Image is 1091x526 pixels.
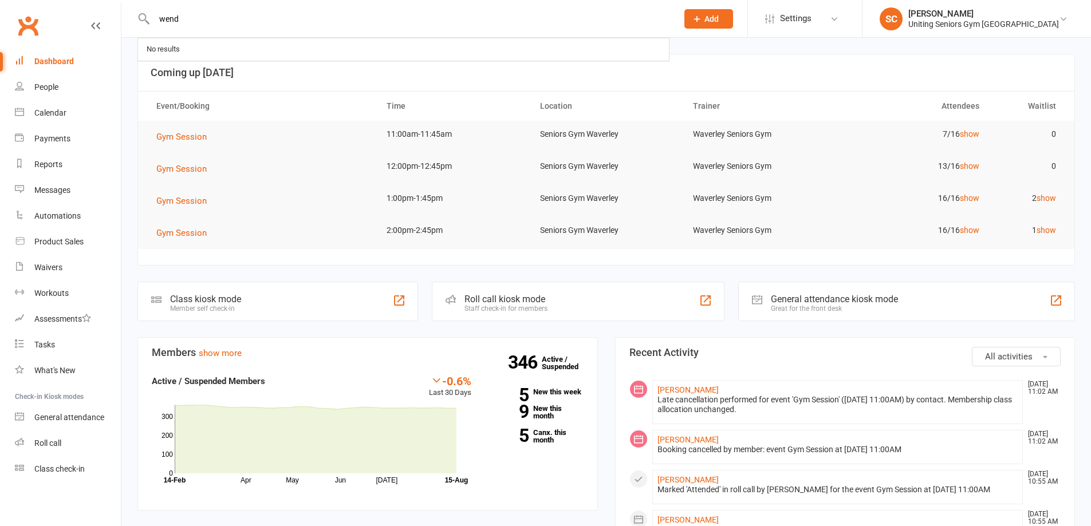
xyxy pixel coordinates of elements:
[376,92,530,121] th: Time
[146,92,376,121] th: Event/Booking
[34,57,74,66] div: Dashboard
[836,217,990,244] td: 16/16
[908,19,1059,29] div: Uniting Seniors Gym [GEOGRAPHIC_DATA]
[657,515,719,524] a: [PERSON_NAME]
[683,217,836,244] td: Waverley Seniors Gym
[152,376,265,386] strong: Active / Suspended Members
[15,456,121,482] a: Class kiosk mode
[990,153,1066,180] td: 0
[34,340,55,349] div: Tasks
[542,347,592,379] a: 346Active / Suspended
[489,429,584,444] a: 5Canx. this month
[34,237,84,246] div: Product Sales
[34,160,62,169] div: Reports
[15,177,121,203] a: Messages
[15,49,121,74] a: Dashboard
[376,185,530,212] td: 1:00pm-1:45pm
[151,11,669,27] input: Search...
[156,164,207,174] span: Gym Session
[34,82,58,92] div: People
[170,294,241,304] div: Class kiosk mode
[156,196,207,206] span: Gym Session
[530,153,683,180] td: Seniors Gym Waverley
[1037,193,1056,203] a: show
[908,9,1059,19] div: [PERSON_NAME]
[489,403,529,420] strong: 9
[780,6,812,31] span: Settings
[990,121,1066,148] td: 0
[156,226,215,240] button: Gym Session
[464,304,548,313] div: Staff check-in for members
[836,153,990,180] td: 13/16
[1022,381,1060,396] time: [DATE] 11:02 AM
[960,193,979,203] a: show
[199,348,242,358] a: show more
[960,161,979,171] a: show
[1022,470,1060,485] time: [DATE] 10:55 AM
[657,485,1018,495] div: Marked 'Attended' in roll call by [PERSON_NAME] for the event Gym Session at [DATE] 11:00AM
[34,185,70,195] div: Messages
[170,304,241,313] div: Member self check-in
[1022,430,1060,445] time: [DATE] 11:02 AM
[156,194,215,208] button: Gym Session
[34,134,70,143] div: Payments
[1022,511,1060,525] time: [DATE] 10:55 AM
[376,121,530,148] td: 11:00am-11:45am
[530,92,683,121] th: Location
[771,304,898,313] div: Great for the front desk
[990,217,1066,244] td: 1
[15,405,121,430] a: General attendance kiosk mode
[34,108,66,117] div: Calendar
[985,351,1033,362] span: All activities
[156,130,215,144] button: Gym Session
[34,464,85,473] div: Class check-in
[152,347,584,358] h3: Members
[489,405,584,420] a: 9New this month
[14,11,42,40] a: Clubworx
[429,374,471,399] div: Last 30 Days
[1037,226,1056,235] a: show
[151,67,1062,78] h3: Coming up [DATE]
[990,185,1066,212] td: 2
[629,347,1061,358] h3: Recent Activity
[15,229,121,255] a: Product Sales
[15,430,121,456] a: Roll call
[530,217,683,244] td: Seniors Gym Waverley
[489,386,529,404] strong: 5
[836,185,990,212] td: 16/16
[960,129,979,139] a: show
[34,413,104,422] div: General attendance
[683,121,836,148] td: Waverley Seniors Gym
[657,445,1018,454] div: Booking cancelled by member: event Gym Session at [DATE] 11:00AM
[34,314,91,323] div: Assessments
[489,427,529,444] strong: 5
[657,475,719,484] a: [PERSON_NAME]
[960,226,979,235] a: show
[684,9,733,29] button: Add
[15,100,121,126] a: Calendar
[15,255,121,280] a: Waivers
[15,203,121,229] a: Automations
[34,438,61,448] div: Roll call
[657,385,719,394] a: [PERSON_NAME]
[156,162,215,176] button: Gym Session
[683,92,836,121] th: Trainer
[376,153,530,180] td: 12:00pm-12:45pm
[683,153,836,180] td: Waverley Seniors Gym
[704,14,719,23] span: Add
[972,347,1061,366] button: All activities
[836,92,990,121] th: Attendees
[15,306,121,332] a: Assessments
[530,121,683,148] td: Seniors Gym Waverley
[34,211,81,220] div: Automations
[429,374,471,387] div: -0.6%
[880,7,903,30] div: SC
[657,395,1018,414] div: Late cancellation performed for event 'Gym Session' ([DATE] 11:00AM) by contact. Membership class...
[464,294,548,304] div: Roll call kiosk mode
[143,41,183,58] div: No results
[15,152,121,177] a: Reports
[34,263,62,272] div: Waivers
[990,92,1066,121] th: Waitlist
[15,358,121,383] a: What's New
[489,388,584,396] a: 5New this week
